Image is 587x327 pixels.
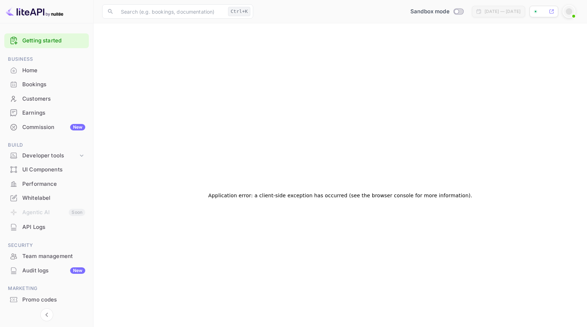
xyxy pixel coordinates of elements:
[4,141,89,149] span: Build
[4,64,89,77] a: Home
[22,37,85,45] a: Getting started
[4,120,89,134] a: CommissionNew
[6,6,63,17] img: LiteAPI logo
[22,267,85,275] div: Audit logs
[4,163,89,176] a: UI Components
[4,220,89,234] a: API Logs
[208,190,472,201] h2: Application error: a client-side exception has occurred (see the browser console for more informa...
[228,7,250,16] div: Ctrl+K
[4,78,89,91] a: Bookings
[4,293,89,307] div: Promo codes
[4,163,89,177] div: UI Components
[22,152,78,160] div: Developer tools
[70,267,85,274] div: New
[4,264,89,278] div: Audit logsNew
[22,123,85,132] div: Commission
[4,149,89,162] div: Developer tools
[4,92,89,105] a: Customers
[4,241,89,249] span: Security
[4,177,89,190] a: Performance
[22,194,85,202] div: Whitelabel
[408,8,466,16] div: Switch to Production mode
[4,191,89,204] a: Whitelabel
[4,92,89,106] div: Customers
[22,109,85,117] div: Earnings
[22,166,85,174] div: UI Components
[22,252,85,261] div: Team management
[22,66,85,75] div: Home
[4,285,89,293] span: Marketing
[22,95,85,103] div: Customers
[4,106,89,120] div: Earnings
[22,223,85,231] div: API Logs
[4,33,89,48] div: Getting started
[4,55,89,63] span: Business
[410,8,450,16] span: Sandbox mode
[22,296,85,304] div: Promo codes
[4,293,89,306] a: Promo codes
[4,249,89,263] a: Team management
[22,180,85,188] div: Performance
[70,124,85,130] div: New
[4,264,89,277] a: Audit logsNew
[4,78,89,92] div: Bookings
[4,64,89,78] div: Home
[22,80,85,89] div: Bookings
[40,308,53,321] button: Collapse navigation
[117,4,225,19] input: Search (e.g. bookings, documentation)
[484,8,520,15] div: [DATE] — [DATE]
[4,106,89,119] a: Earnings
